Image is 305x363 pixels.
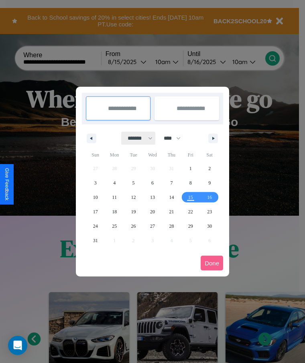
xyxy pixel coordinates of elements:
button: Done [201,256,223,271]
button: 10 [86,190,105,205]
span: 8 [189,176,192,190]
div: Give Feedback [4,168,10,201]
span: 24 [93,219,98,233]
button: 28 [162,219,181,233]
span: 12 [131,190,136,205]
span: 3 [94,176,97,190]
span: 16 [207,190,212,205]
span: 25 [112,219,117,233]
span: 14 [169,190,174,205]
button: 1 [181,161,200,176]
span: 30 [207,219,212,233]
button: 14 [162,190,181,205]
button: 17 [86,205,105,219]
button: 26 [124,219,143,233]
button: 13 [143,190,162,205]
button: 23 [200,205,219,219]
span: Mon [105,148,124,161]
span: Sun [86,148,105,161]
button: 22 [181,205,200,219]
button: 30 [200,219,219,233]
span: Wed [143,148,162,161]
button: 25 [105,219,124,233]
button: 15 [181,190,200,205]
span: 13 [150,190,155,205]
span: 21 [169,205,174,219]
span: 4 [113,176,116,190]
span: 1 [189,161,192,176]
span: Sat [200,148,219,161]
button: 9 [200,176,219,190]
span: 18 [112,205,117,219]
span: 10 [93,190,98,205]
button: 24 [86,219,105,233]
span: 22 [188,205,193,219]
span: 26 [131,219,136,233]
span: 17 [93,205,98,219]
span: 19 [131,205,136,219]
span: 15 [188,190,193,205]
button: 2 [200,161,219,176]
span: 29 [188,219,193,233]
button: 16 [200,190,219,205]
button: 8 [181,176,200,190]
span: 7 [170,176,173,190]
span: 23 [207,205,212,219]
span: 6 [151,176,154,190]
span: 20 [150,205,155,219]
button: 5 [124,176,143,190]
span: Fri [181,148,200,161]
button: 21 [162,205,181,219]
button: 4 [105,176,124,190]
span: 5 [132,176,135,190]
span: 27 [150,219,155,233]
button: 7 [162,176,181,190]
button: 20 [143,205,162,219]
span: Thu [162,148,181,161]
div: Open Intercom Messenger [8,336,27,355]
button: 3 [86,176,105,190]
button: 31 [86,233,105,248]
span: 31 [93,233,98,248]
button: 12 [124,190,143,205]
span: 2 [208,161,211,176]
button: 29 [181,219,200,233]
span: Tue [124,148,143,161]
button: 27 [143,219,162,233]
button: 19 [124,205,143,219]
span: 28 [169,219,174,233]
button: 18 [105,205,124,219]
span: 9 [208,176,211,190]
span: 11 [112,190,117,205]
button: 11 [105,190,124,205]
button: 6 [143,176,162,190]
